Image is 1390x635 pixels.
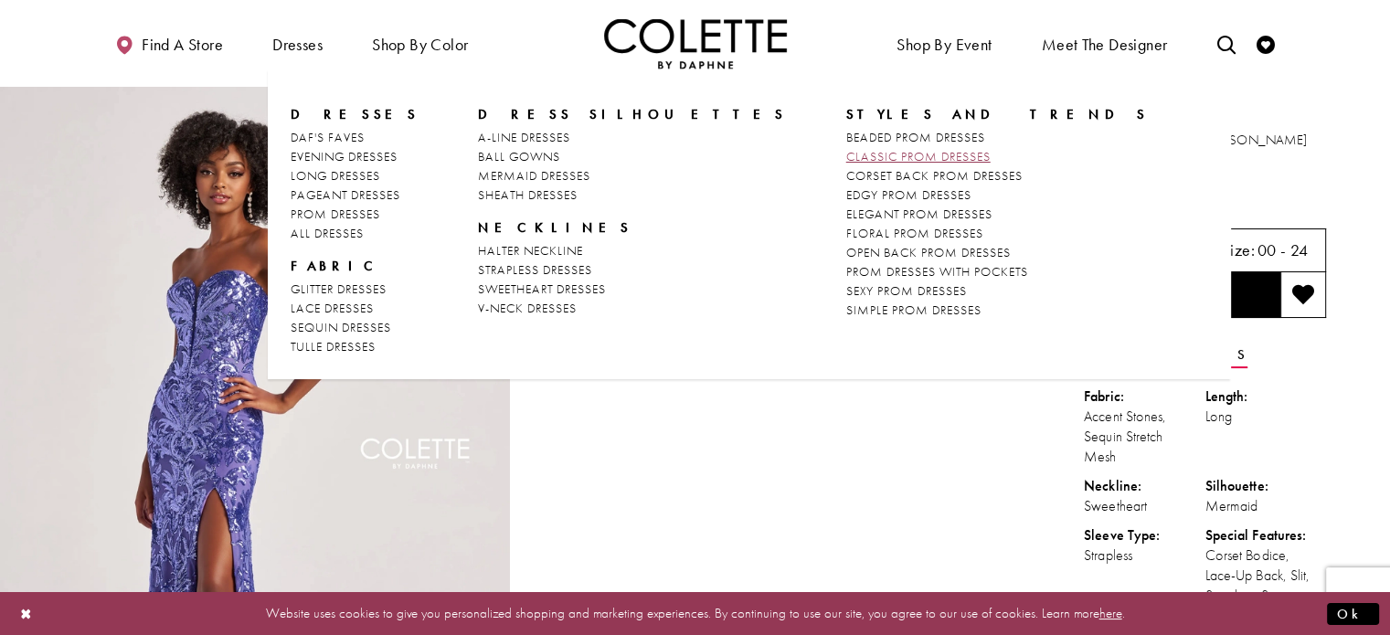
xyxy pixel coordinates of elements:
[291,185,419,205] a: PAGEANT DRESSES
[478,166,786,185] a: MERMAID DRESSES
[367,18,472,69] span: Shop by color
[1252,18,1279,69] a: Check Wishlist
[272,36,323,54] span: Dresses
[11,598,42,630] button: Close Dialog
[291,337,419,356] a: TULLE DRESSES
[846,147,1149,166] a: CLASSIC PROM DRESSES
[846,243,1149,262] a: OPEN BACK PROM DRESSES
[1205,496,1327,516] div: Mermaid
[291,318,419,337] a: SEQUIN DRESSES
[291,319,391,335] span: SEQUIN DRESSES
[478,185,786,205] a: SHEATH DRESSES
[846,129,985,145] span: BEADED PROM DRESSES
[604,18,787,69] a: Visit Home Page
[291,224,419,243] a: ALL DRESSES
[846,167,1023,184] span: CORSET BACK PROM DRESSES
[372,36,468,54] span: Shop by color
[1205,386,1327,407] div: Length:
[132,601,1258,626] p: Website uses cookies to give you personalized shopping and marketing experiences. By continuing t...
[846,105,1149,123] span: STYLES AND TRENDS
[478,128,786,147] a: A-LINE DRESSES
[846,301,1149,320] a: SIMPLE PROM DRESSES
[291,105,419,123] span: Dresses
[478,218,631,237] span: NECKLINES
[478,129,570,145] span: A-LINE DRESSES
[291,206,380,222] span: PROM DRESSES
[1222,239,1255,260] span: Size:
[846,206,992,222] span: ELEGANT PROM DRESSES
[846,263,1028,280] span: PROM DRESSES WITH POCKETS
[1205,407,1327,427] div: Long
[268,18,327,69] span: Dresses
[291,186,400,203] span: PAGEANT DRESSES
[478,280,786,299] a: SWEETHEART DRESSES
[846,185,1149,205] a: EDGY PROM DRESSES
[478,260,786,280] a: STRAPLESS DRESSES
[846,148,991,164] span: CLASSIC PROM DRESSES
[1257,241,1309,259] h5: 00 - 24
[291,257,419,275] span: FABRIC
[897,36,992,54] span: Shop By Event
[478,186,578,203] span: SHEATH DRESSES
[1099,604,1122,622] a: here
[291,147,419,166] a: EVENING DRESSES
[478,147,786,166] a: BALL GOWNS
[478,280,606,297] span: SWEETHEART DRESSES
[1084,476,1205,496] div: Neckline:
[846,224,1149,243] a: FLORAL PROM DRESSES
[846,166,1149,185] a: CORSET BACK PROM DRESSES
[478,261,592,278] span: STRAPLESS DRESSES
[291,300,374,316] span: LACE DRESSES
[1084,496,1205,516] div: Sweetheart
[1084,173,1326,207] div: Product color controls state depends on size chosen
[1084,545,1205,566] div: Strapless
[291,225,364,241] span: ALL DRESSES
[478,105,786,123] span: DRESS SILHOUETTES
[846,281,1149,301] a: SEXY PROM DRESSES
[291,129,365,145] span: DAF'S FAVES
[291,205,419,224] a: PROM DRESSES
[478,242,583,259] span: HALTER NECKLINE
[478,241,786,260] a: HALTER NECKLINE
[291,299,419,318] a: LACE DRESSES
[291,338,376,355] span: TULLE DRESSES
[291,167,380,184] span: LONG DRESSES
[478,218,786,237] span: NECKLINES
[846,244,1011,260] span: OPEN BACK PROM DRESSES
[478,299,786,318] a: V-NECK DRESSES
[291,257,382,275] span: FABRIC
[1084,525,1205,545] div: Sleeve Type:
[1037,18,1172,69] a: Meet the designer
[478,300,577,316] span: V-NECK DRESSES
[291,280,387,297] span: GLITTER DRESSES
[604,18,787,69] img: Colette by Daphne
[846,302,981,318] span: SIMPLE PROM DRESSES
[846,128,1149,147] a: BEADED PROM DRESSES
[291,128,419,147] a: DAF'S FAVES
[291,280,419,299] a: GLITTER DRESSES
[1084,407,1205,467] div: Accent Stones, Sequin Stretch Mesh
[846,205,1149,224] a: ELEGANT PROM DRESSES
[1205,545,1327,626] div: Corset Bodice, Lace-Up Back, Slit, Spaghetti Straps Included
[846,262,1149,281] a: PROM DRESSES WITH POCKETS
[1205,476,1327,496] div: Silhouette:
[1042,36,1168,54] span: Meet the designer
[111,18,228,69] a: Find a store
[291,148,398,164] span: EVENING DRESSES
[1280,272,1326,318] button: Add to wishlist
[1327,602,1379,625] button: Submit Dialog
[142,36,223,54] span: Find a store
[1212,18,1239,69] a: Toggle search
[846,186,971,203] span: EDGY PROM DRESSES
[478,167,590,184] span: MERMAID DRESSES
[1205,525,1327,545] div: Special Features:
[846,282,967,299] span: SEXY PROM DRESSES
[291,166,419,185] a: LONG DRESSES
[892,18,996,69] span: Shop By Event
[1084,386,1205,407] div: Fabric:
[478,148,560,164] span: BALL GOWNS
[846,225,983,241] span: FLORAL PROM DRESSES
